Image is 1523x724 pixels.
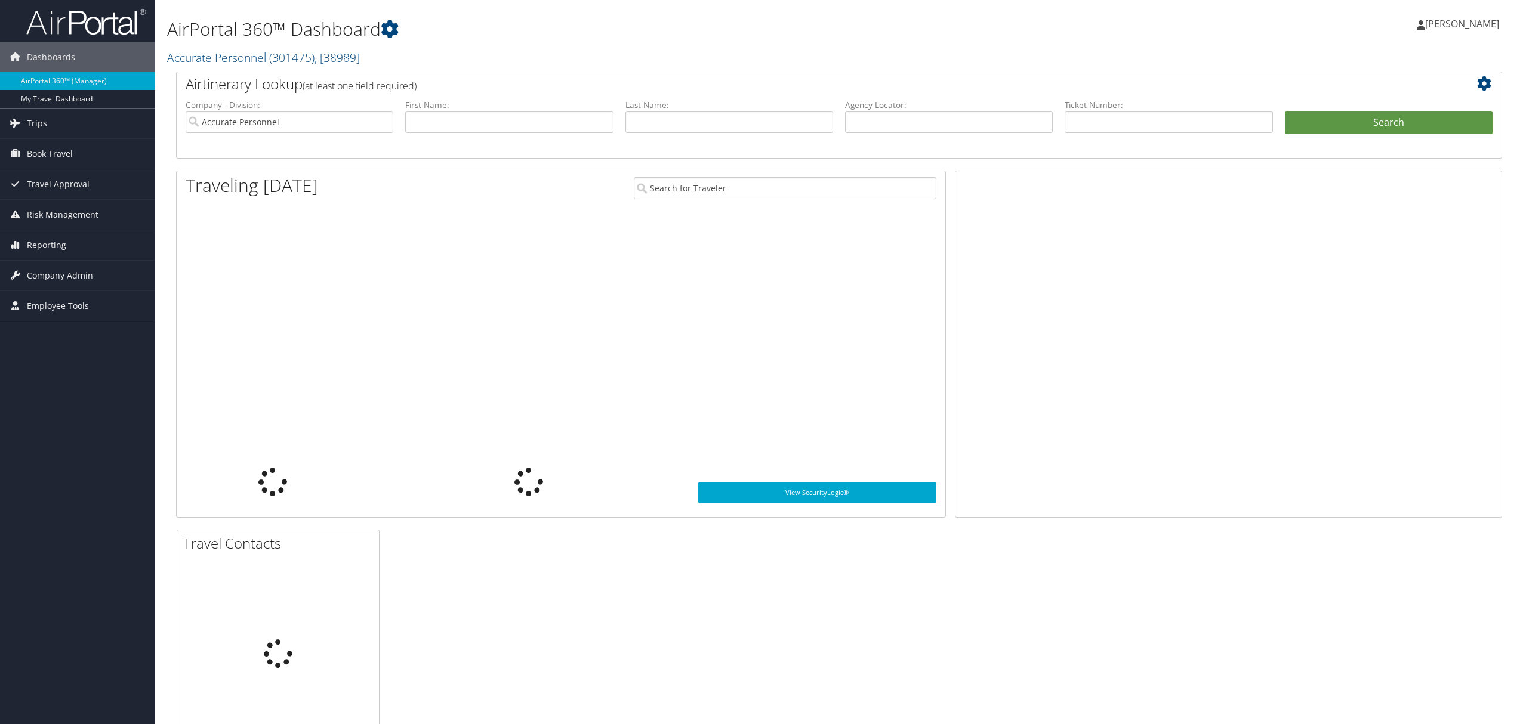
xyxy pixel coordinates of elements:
span: Reporting [27,230,66,260]
span: ( 301475 ) [269,49,315,66]
span: Book Travel [27,139,73,169]
a: View SecurityLogic® [698,482,936,503]
button: Search [1285,111,1493,135]
a: [PERSON_NAME] [1417,6,1511,42]
label: Last Name: [625,99,833,111]
label: Ticket Number: [1065,99,1272,111]
label: Company - Division: [186,99,393,111]
h1: Traveling [DATE] [186,173,318,198]
h1: AirPortal 360™ Dashboard [167,17,1063,42]
h2: Travel Contacts [183,533,379,553]
span: (at least one field required) [303,79,417,92]
label: First Name: [405,99,613,111]
span: Travel Approval [27,169,90,199]
h2: Airtinerary Lookup [186,74,1382,94]
span: Risk Management [27,200,98,230]
span: [PERSON_NAME] [1425,17,1499,30]
span: , [ 38989 ] [315,49,360,66]
span: Company Admin [27,261,93,290]
input: Search for Traveler [634,177,936,199]
a: Accurate Personnel [167,49,360,66]
span: Dashboards [27,42,75,72]
img: airportal-logo.png [26,8,146,36]
label: Agency Locator: [845,99,1053,111]
span: Employee Tools [27,291,89,321]
span: Trips [27,109,47,138]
